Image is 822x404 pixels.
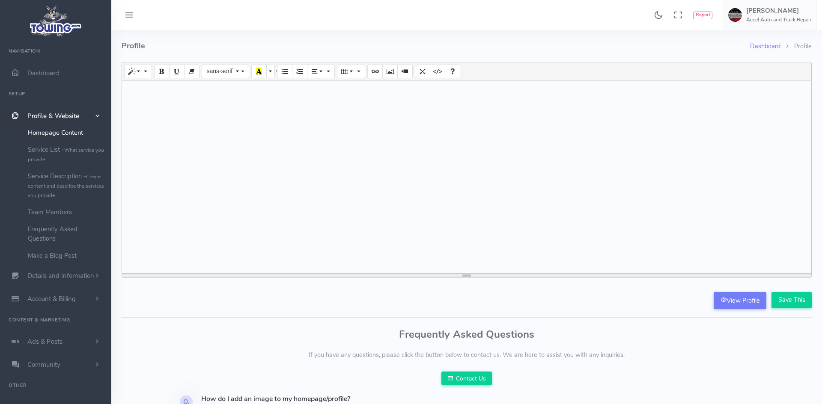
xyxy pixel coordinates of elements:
div: resize [122,274,811,277]
button: Paragraph [307,65,335,78]
button: Table [337,65,365,78]
h4: How do I add an image to my homepage/profile? [201,395,462,403]
img: user-image [728,8,742,22]
img: logo [27,3,85,39]
a: Frequently Asked Questions [21,221,111,247]
button: Underline (CTRL+U) [169,65,185,78]
h4: Profile [122,30,750,62]
button: Link (CTRL+K) [367,65,383,78]
button: Report [693,12,712,19]
a: Dashboard [750,42,780,50]
a: Service Description -Create content and describe the services you provide [21,168,111,203]
span: Profile & Website [27,112,79,120]
button: More Color [266,65,275,78]
a: Service List -What service you provide [21,141,111,168]
span: sans-serif [206,68,232,74]
button: Bold (CTRL+B) [154,65,170,78]
span: Details and Information [27,272,94,280]
small: Create content and describe the services you provide [28,173,104,199]
li: Profile [780,42,812,51]
span: Community [27,360,60,369]
button: Video [397,65,413,78]
span: Ads & Posts [27,337,63,346]
button: Full Screen [415,65,430,78]
a: Team Members [21,203,111,221]
button: Help [445,65,460,78]
span: Dashboard [27,69,59,77]
small: What service you provide [28,147,104,163]
a: Make a Blog Post [21,247,111,264]
h6: Accel Auto and Truck Repair [746,17,811,23]
button: Code View [430,65,445,78]
span: Account & Billing [27,295,76,303]
button: Remove Font Style (CTRL+\) [184,65,200,78]
button: Font Family [202,65,249,78]
button: Style [124,65,152,78]
a: View Profile [714,292,766,309]
h3: Frequently Asked Questions [122,329,812,340]
input: Save This [771,292,812,308]
a: Homepage Content [21,124,111,141]
button: Unordered list (CTRL+SHIFT+NUM7) [277,65,292,78]
button: Recent Color [251,65,267,78]
p: If you have any questions, please click the button below to contact us. We are here to assist you... [122,351,812,360]
h5: [PERSON_NAME] [746,7,811,14]
a: Contact Us [441,372,492,385]
button: Picture [382,65,398,78]
button: Ordered list (CTRL+SHIFT+NUM8) [292,65,307,78]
